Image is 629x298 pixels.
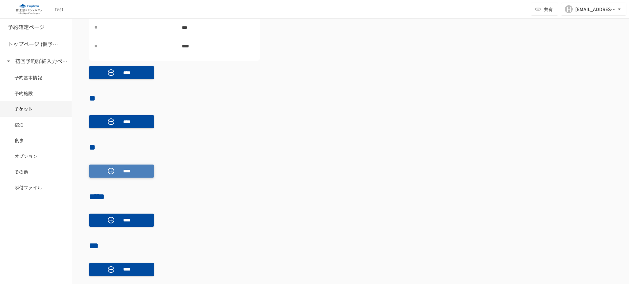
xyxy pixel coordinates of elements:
span: 予約施設 [14,90,57,97]
span: 添付ファイル [14,184,57,191]
h6: 予約確定ページ [8,23,45,31]
span: 予約基本情報 [14,74,57,81]
h6: 初回予約詳細入力ページ [15,57,67,65]
span: 宿泊 [14,121,57,128]
span: チケット [14,105,57,113]
span: その他 [14,168,57,175]
span: 共有 [544,6,553,13]
span: オプション [14,152,57,160]
div: test [55,6,63,13]
button: H[EMAIL_ADDRESS][DOMAIN_NAME] [561,3,626,16]
span: 食事 [14,137,57,144]
div: H [565,5,573,13]
h6: トップページ (仮予約一覧) [8,40,60,48]
button: 共有 [531,3,558,16]
div: [EMAIL_ADDRESS][DOMAIN_NAME] [575,5,616,13]
img: eQeGXtYPV2fEKIA3pizDiVdzO5gJTl2ahLbsPaD2E4R [8,4,50,14]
